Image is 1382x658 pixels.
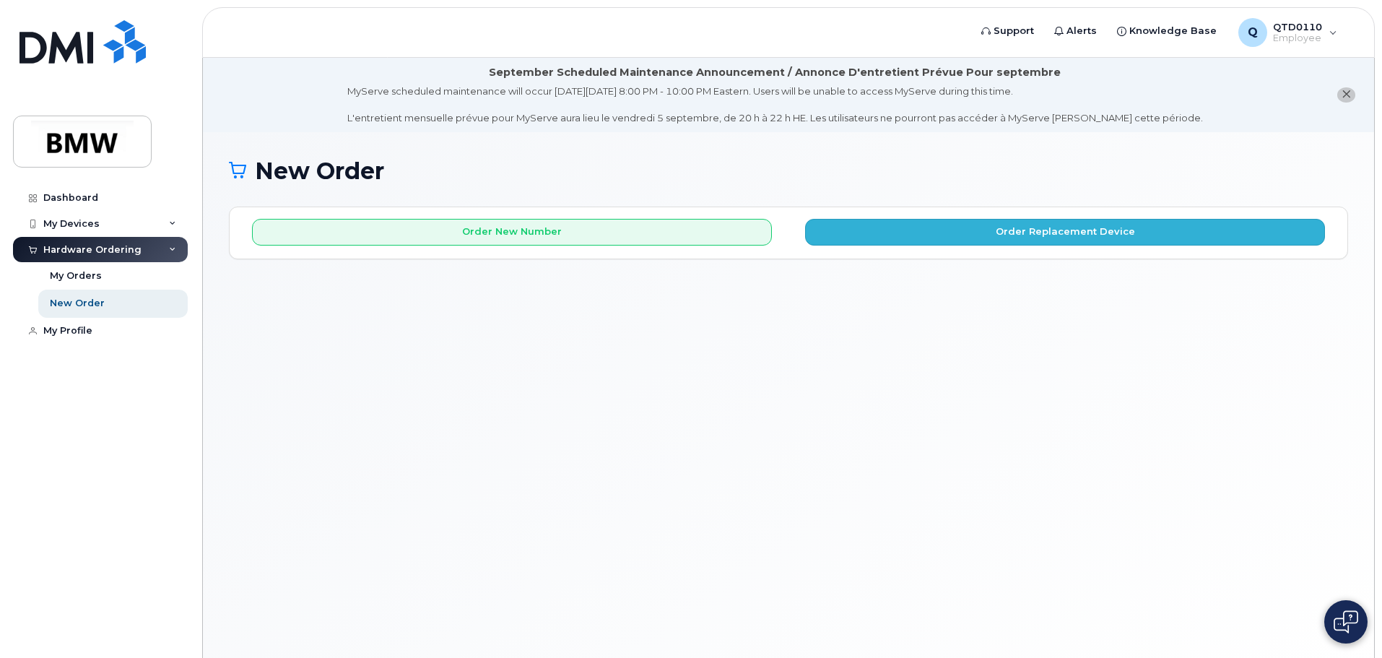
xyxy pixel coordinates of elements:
div: September Scheduled Maintenance Announcement / Annonce D'entretient Prévue Pour septembre [489,65,1061,80]
button: Order New Number [252,219,772,246]
button: close notification [1337,87,1355,103]
div: MyServe scheduled maintenance will occur [DATE][DATE] 8:00 PM - 10:00 PM Eastern. Users will be u... [347,85,1203,125]
h1: New Order [229,158,1348,183]
img: Open chat [1334,610,1358,633]
button: Order Replacement Device [805,219,1325,246]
